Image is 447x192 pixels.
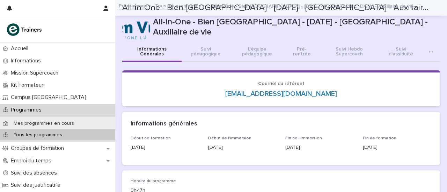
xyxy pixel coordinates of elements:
font: Suivi Hebdo Supercoach [336,47,363,56]
font: Suivi d'assiduité [389,47,413,56]
font: Kit Formateur [11,82,43,88]
font: Fin de formation [363,136,396,140]
font: Informations Générales [137,47,167,56]
font: Début de formation [131,136,171,140]
font: Programmes [11,107,42,113]
font: [DATE] [208,145,223,150]
font: Accueil [11,46,28,51]
font: [DATE] [131,145,145,150]
h2: Informations générales [131,120,197,128]
font: Informations [11,58,41,63]
font: Suivi pédagogique [191,47,221,56]
font: Campus [GEOGRAPHIC_DATA] [11,94,86,100]
font: Horaire du programme [131,179,176,183]
font: Emploi du temps [11,158,51,163]
font: Courriel du référent [258,81,305,86]
font: Début de l'immersion [208,136,251,140]
a: [EMAIL_ADDRESS][DOMAIN_NAME] [225,90,337,97]
a: Programmes [119,1,147,9]
font: Groupes de formation [11,145,64,151]
font: All-in-One - Bien [GEOGRAPHIC_DATA] - [DATE] - [GEOGRAPHIC_DATA] - Auxiliaire de vie [153,18,430,36]
font: Programmes [119,3,147,8]
a: Tous les programmes [155,1,204,9]
font: [DATE] [285,145,300,150]
font: Tous les programmes [155,3,204,8]
font: Suivi des justificatifs [11,182,60,188]
font: Suivi des absences [11,170,57,176]
font: All-in-One - Bien [GEOGRAPHIC_DATA] - [DATE] - [GEOGRAPHIC_DATA] - Auxiliaire de vie [212,4,414,9]
font: [DATE] [363,145,378,150]
font: Pré-rentrée [293,47,311,56]
img: K0CqGN7SDeD6s4JG8KQk [6,23,44,37]
font: Mission Supercoach [11,70,58,76]
font: Fin de l'immersion [285,136,322,140]
font: L'équipe pédagogique [242,47,272,56]
font: Tous les programmes [14,132,62,137]
font: Mes programmes en cours [14,121,74,126]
